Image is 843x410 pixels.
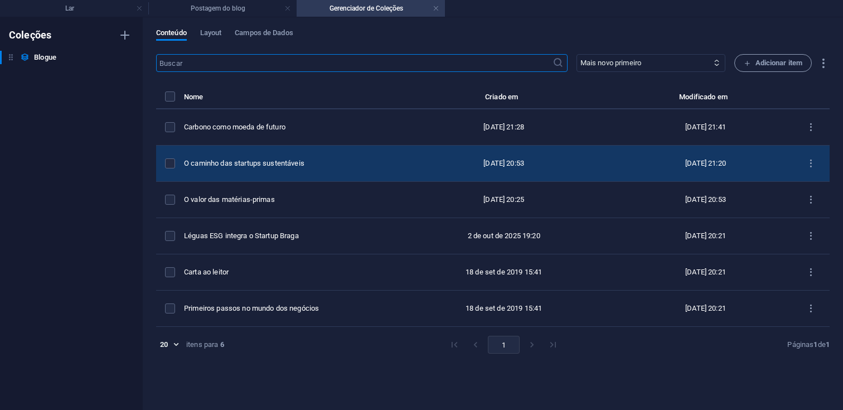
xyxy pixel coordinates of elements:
[398,267,611,277] div: 18 de set de 2019 15:41
[787,340,813,349] font: Páginas
[444,336,564,354] nav: navegação de paginação
[502,340,506,349] font: 1
[398,158,611,168] div: [DATE] 20:53
[118,28,132,42] i: Criar nova coleção
[679,93,728,101] font: Modificado em
[156,90,830,327] table: lista de itens
[755,59,802,67] font: Adicionar item
[628,122,783,132] div: [DATE] 21:41
[184,158,380,168] div: O caminho das startups sustentáveis
[220,340,224,349] font: 6
[184,93,204,101] font: Nome
[160,340,168,349] font: 20
[398,195,611,205] div: [DATE] 20:25
[184,122,380,132] div: Carbono como moeda de futuro
[191,4,245,12] font: Postagem do blog
[398,122,611,132] div: [DATE] 21:28
[186,340,218,349] font: itens para
[398,303,611,313] div: 18 de set de 2019 15:41
[488,336,520,354] button: página 1
[628,231,783,241] div: [DATE] 20:21
[200,28,222,37] font: Layout
[156,28,187,37] font: Conteúdo
[65,4,74,12] font: Lar
[156,340,182,350] div: 20
[156,54,553,72] input: Buscar
[184,303,380,313] div: Primeiros passos no mundo dos negócios
[628,195,783,205] div: [DATE] 20:53
[330,4,403,12] font: Gerenciador de Coleções
[826,340,830,349] font: 1
[734,54,812,72] button: Adicionar item
[813,340,817,349] font: 1
[184,195,380,205] div: O valor das matérias-primas
[34,53,56,61] font: Blogue
[9,29,51,41] font: Coleções
[184,267,380,277] div: Carta ao leitor
[628,158,783,168] div: [DATE] 21:20
[235,28,293,37] font: Campos de Dados
[628,267,783,277] div: [DATE] 20:21
[485,93,518,101] font: Criado em
[398,231,611,241] div: 2 de out de 2025 19:20
[184,231,380,241] div: Léguas ESG integra o Startup Braga
[818,340,826,349] font: de
[628,303,783,313] div: [DATE] 20:21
